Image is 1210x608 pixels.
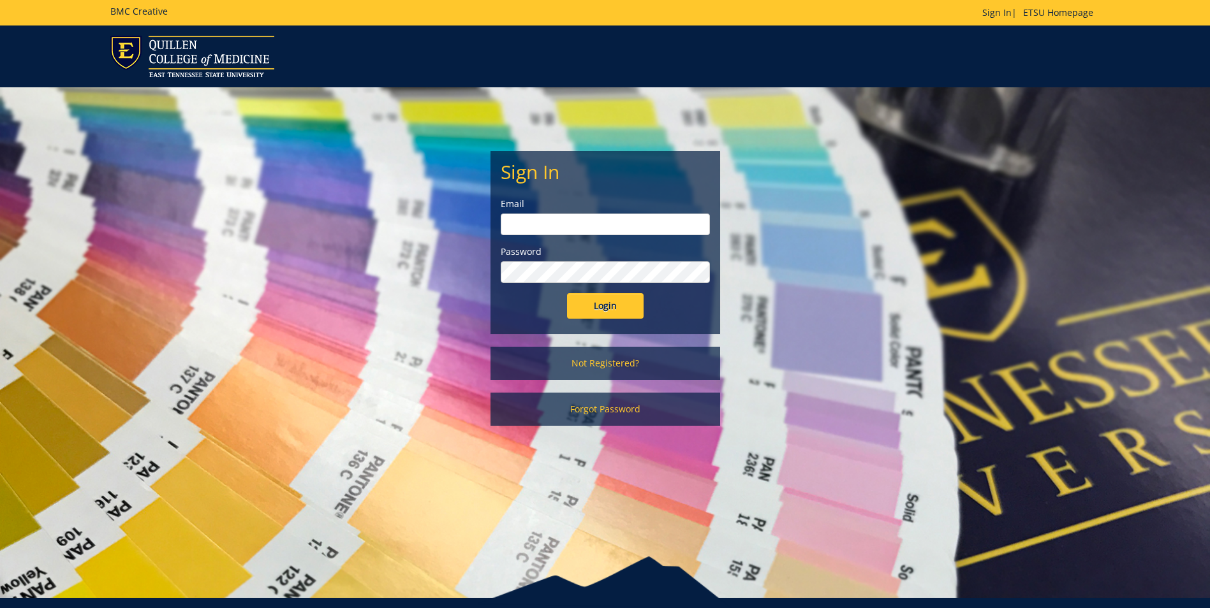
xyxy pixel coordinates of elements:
[982,6,1100,19] p: |
[501,161,710,182] h2: Sign In
[501,245,710,258] label: Password
[501,198,710,210] label: Email
[567,293,644,319] input: Login
[982,6,1012,18] a: Sign In
[1017,6,1100,18] a: ETSU Homepage
[110,6,168,16] h5: BMC Creative
[491,347,720,380] a: Not Registered?
[491,393,720,426] a: Forgot Password
[110,36,274,77] img: ETSU logo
